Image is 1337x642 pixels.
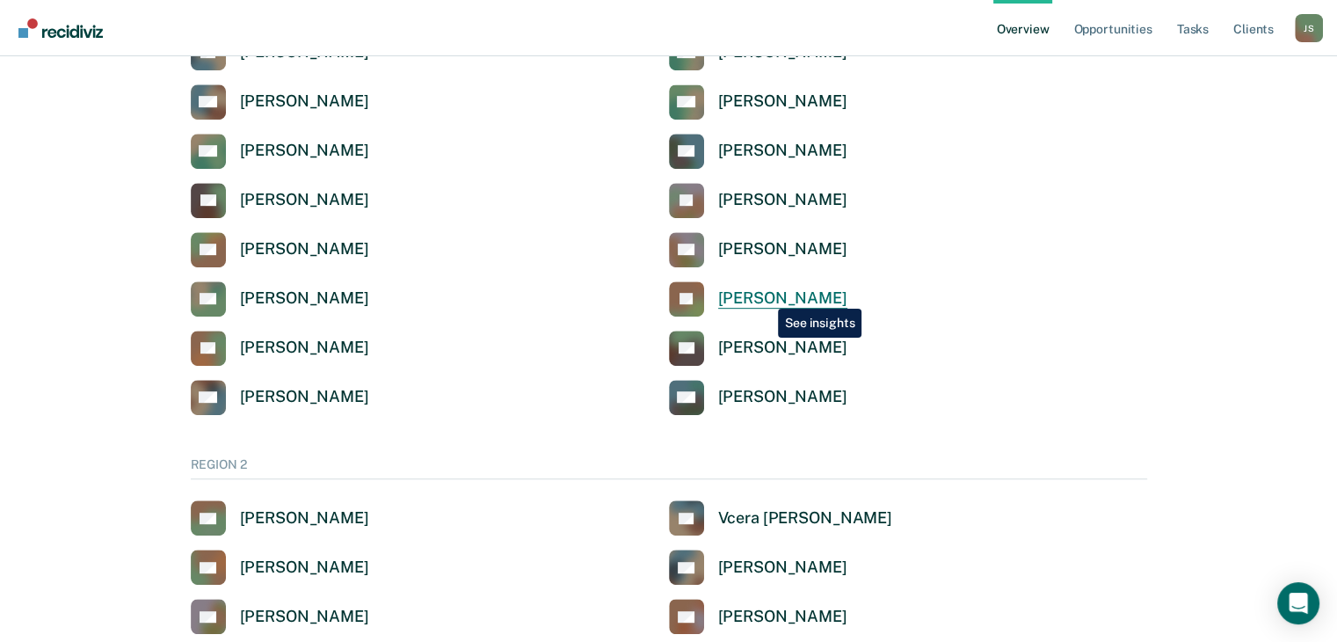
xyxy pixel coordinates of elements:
a: [PERSON_NAME] [669,134,847,169]
a: [PERSON_NAME] [191,331,369,366]
a: [PERSON_NAME] [669,281,847,317]
a: [PERSON_NAME] [669,331,847,366]
div: [PERSON_NAME] [240,508,369,529]
a: [PERSON_NAME] [191,380,369,415]
div: REGION 2 [191,457,1147,480]
div: [PERSON_NAME] [718,190,847,210]
div: [PERSON_NAME] [240,558,369,578]
a: [PERSON_NAME] [191,84,369,120]
div: Vcera [PERSON_NAME] [718,508,892,529]
a: [PERSON_NAME] [669,550,847,585]
div: J S [1295,14,1323,42]
div: [PERSON_NAME] [718,91,847,112]
div: [PERSON_NAME] [718,239,847,259]
div: [PERSON_NAME] [718,607,847,627]
div: [PERSON_NAME] [240,190,369,210]
div: [PERSON_NAME] [240,141,369,161]
div: [PERSON_NAME] [240,239,369,259]
div: [PERSON_NAME] [240,607,369,627]
a: [PERSON_NAME] [191,281,369,317]
a: Vcera [PERSON_NAME] [669,500,892,536]
a: [PERSON_NAME] [191,134,369,169]
a: [PERSON_NAME] [669,84,847,120]
button: Profile dropdown button [1295,14,1323,42]
div: Open Intercom Messenger [1277,582,1319,624]
a: [PERSON_NAME] [191,232,369,267]
div: [PERSON_NAME] [718,558,847,578]
a: [PERSON_NAME] [191,500,369,536]
div: [PERSON_NAME] [240,338,369,358]
a: [PERSON_NAME] [669,183,847,218]
a: [PERSON_NAME] [191,183,369,218]
a: [PERSON_NAME] [669,232,847,267]
div: [PERSON_NAME] [718,387,847,407]
div: [PERSON_NAME] [718,338,847,358]
div: [PERSON_NAME] [718,141,847,161]
div: [PERSON_NAME] [240,288,369,309]
div: [PERSON_NAME] [718,288,847,309]
a: [PERSON_NAME] [669,599,847,634]
a: [PERSON_NAME] [191,550,369,585]
div: [PERSON_NAME] [240,91,369,112]
img: Recidiviz [18,18,103,38]
a: [PERSON_NAME] [191,599,369,634]
a: [PERSON_NAME] [669,380,847,415]
div: [PERSON_NAME] [240,387,369,407]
